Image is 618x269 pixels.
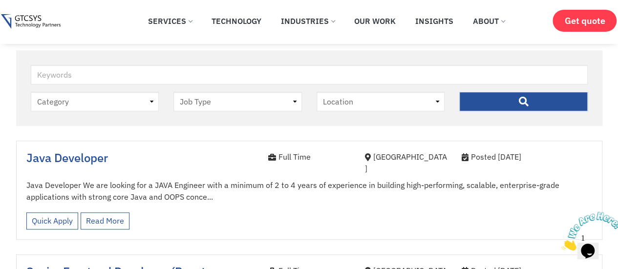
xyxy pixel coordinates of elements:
[141,10,199,32] a: Services
[274,10,342,32] a: Industries
[81,212,129,229] a: Read More
[26,212,78,229] a: Quick Apply
[268,151,350,163] div: Full Time
[459,92,588,111] input: 
[204,10,269,32] a: Technology
[1,14,60,29] img: Gtcsys logo
[31,65,588,84] input: Keywords
[26,150,108,166] a: Java Developer
[466,10,512,32] a: About
[408,10,461,32] a: Insights
[564,16,605,26] span: Get quote
[347,10,403,32] a: Our Work
[557,208,618,254] iframe: chat widget
[26,179,592,203] p: Java Developer We are looking for a JAVA Engineer with a minimum of 2 to 4 years of experience in...
[365,151,447,174] div: [GEOGRAPHIC_DATA]
[4,4,64,42] img: Chat attention grabber
[4,4,8,12] span: 1
[553,10,617,32] a: Get quote
[462,151,592,163] div: Posted [DATE]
